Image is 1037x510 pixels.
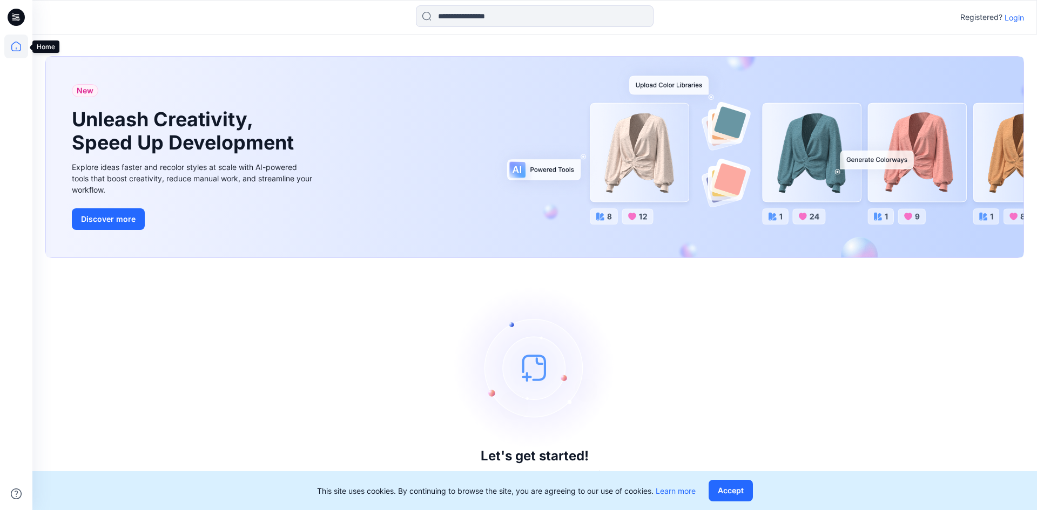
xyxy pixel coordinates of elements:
h1: Unleash Creativity, Speed Up Development [72,108,299,154]
h3: Let's get started! [481,448,589,464]
button: Accept [709,480,753,501]
a: Discover more [72,208,315,230]
p: Login [1005,12,1024,23]
a: Learn more [656,486,696,495]
p: Click New to add a style or create a folder. [446,468,623,481]
p: Registered? [960,11,1002,24]
img: empty-state-image.svg [454,287,616,448]
p: This site uses cookies. By continuing to browse the site, you are agreeing to our use of cookies. [317,485,696,497]
button: Discover more [72,208,145,230]
div: Explore ideas faster and recolor styles at scale with AI-powered tools that boost creativity, red... [72,161,315,195]
span: New [77,84,93,97]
